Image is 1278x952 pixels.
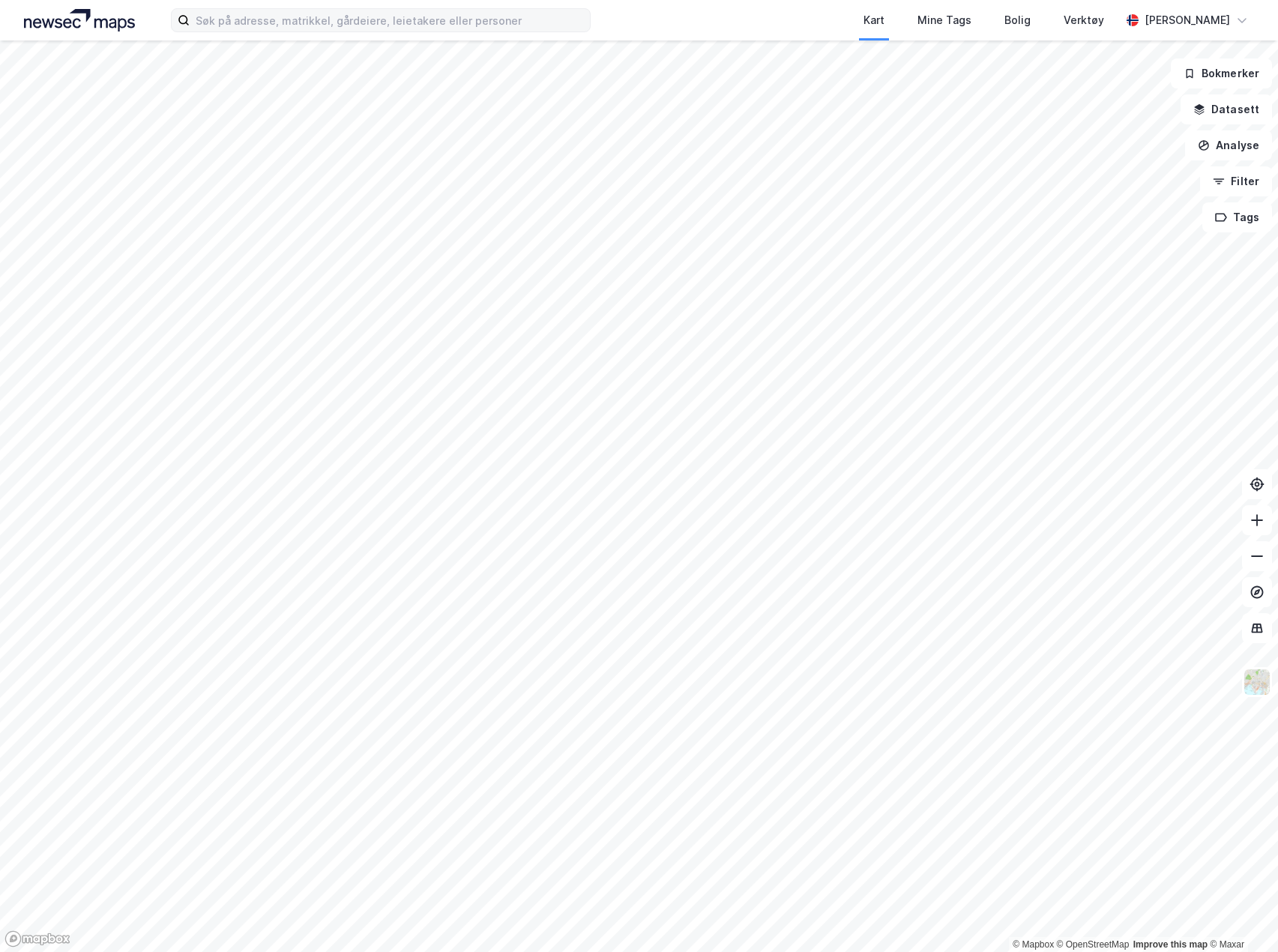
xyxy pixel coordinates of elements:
input: Søk på adresse, matrikkel, gårdeiere, leietakere eller personer [190,9,590,31]
div: Kontrollprogram for chat [1203,880,1278,952]
img: logo.a4113a55bc3d86da70a041830d287a7e.svg [24,9,135,31]
div: Kart [863,11,884,29]
iframe: Chat Widget [1203,880,1278,952]
div: Mine Tags [917,11,971,29]
div: Verktøy [1064,11,1104,29]
div: Bolig [1004,11,1031,29]
div: [PERSON_NAME] [1145,11,1230,29]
